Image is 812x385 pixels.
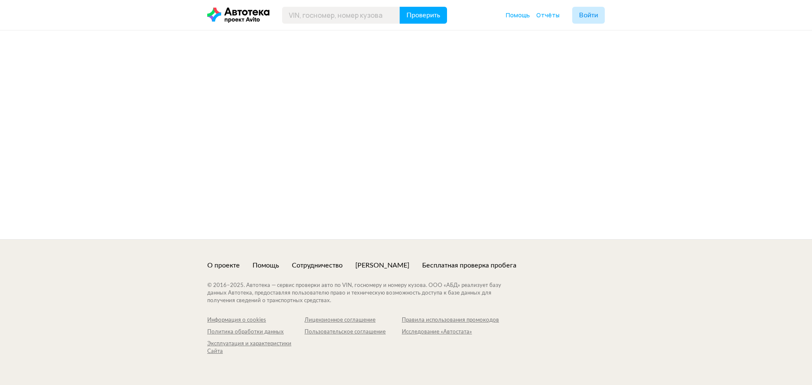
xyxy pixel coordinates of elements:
[207,328,304,336] a: Политика обработки данных
[252,261,279,270] a: Помощь
[355,261,409,270] a: [PERSON_NAME]
[406,12,440,19] span: Проверить
[402,317,499,324] a: Правила использования промокодов
[422,261,516,270] a: Бесплатная проверка пробега
[400,7,447,24] button: Проверить
[207,261,240,270] a: О проекте
[579,12,598,19] span: Войти
[304,317,402,324] a: Лицензионное соглашение
[506,11,530,19] a: Помощь
[292,261,343,270] a: Сотрудничество
[207,282,518,305] div: © 2016– 2025 . Автотека — сервис проверки авто по VIN, госномеру и номеру кузова. ООО «АБД» реали...
[282,7,400,24] input: VIN, госномер, номер кузова
[572,7,605,24] button: Войти
[402,328,499,336] a: Исследование «Автостата»
[207,317,304,324] a: Информация о cookies
[304,328,402,336] a: Пользовательское соглашение
[207,340,304,355] a: Эксплуатация и характеристики Сайта
[536,11,560,19] a: Отчёты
